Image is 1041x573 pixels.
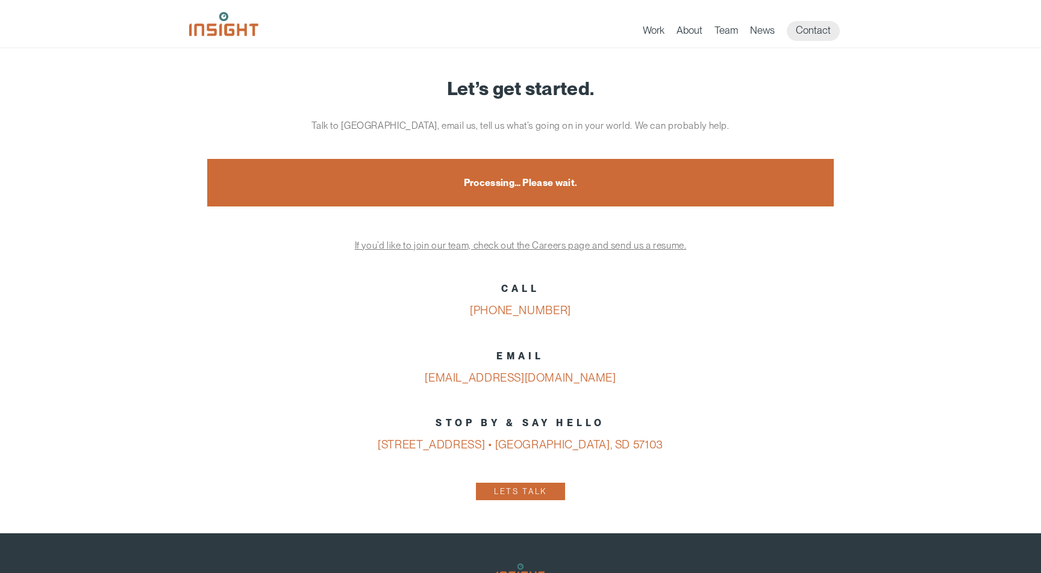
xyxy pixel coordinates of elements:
[436,417,605,429] strong: STOP BY & SAY HELLO
[750,24,775,41] a: News
[225,177,816,188] div: Processing… Please wait.
[643,24,664,41] a: Work
[476,483,565,500] a: Lets Talk
[643,21,852,41] nav: primary navigation menu
[470,303,571,317] a: [PHONE_NUMBER]
[295,117,746,135] p: Talk to [GEOGRAPHIC_DATA], email us, tell us what’s going on in your world. We can probably help.
[378,438,663,451] a: [STREET_ADDRESS] • [GEOGRAPHIC_DATA], SD 57103
[501,283,540,294] strong: CALL
[714,24,738,41] a: Team
[355,240,687,251] a: If you’d like to join our team, check out the Careers page and send us a resume.
[189,12,258,36] img: Insight Marketing Design
[425,371,616,385] a: [EMAIL_ADDRESS][DOMAIN_NAME]
[207,78,834,99] h1: Let’s get started.
[787,21,840,41] a: Contact
[677,24,702,41] a: About
[496,350,544,362] strong: EMAIL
